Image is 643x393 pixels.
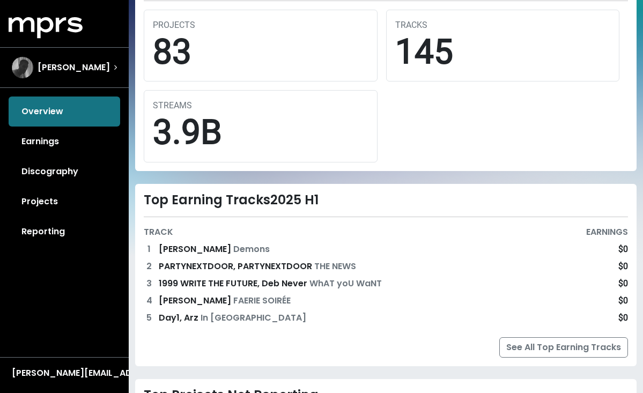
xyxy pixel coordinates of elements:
[153,112,368,153] div: 3.9B
[9,127,120,157] a: Earnings
[618,277,628,290] div: $0
[9,187,120,217] a: Projects
[618,294,628,307] div: $0
[144,226,173,239] div: TRACK
[309,277,382,290] span: WhAT yoU WaNT
[12,57,33,78] img: The selected account / producer
[618,312,628,324] div: $0
[144,312,154,324] div: 5
[9,21,83,33] a: mprs logo
[159,260,314,272] span: PARTYNEXTDOOR, PARTYNEXTDOOR
[159,312,201,324] span: Day1, Arz
[9,366,120,380] button: [PERSON_NAME][EMAIL_ADDRESS][DOMAIN_NAME]
[144,294,154,307] div: 4
[314,260,356,272] span: THE NEWS
[9,157,120,187] a: Discography
[499,337,628,358] a: See All Top Earning Tracks
[12,367,117,380] div: [PERSON_NAME][EMAIL_ADDRESS][DOMAIN_NAME]
[201,312,306,324] span: In [GEOGRAPHIC_DATA]
[618,260,628,273] div: $0
[38,61,110,74] span: [PERSON_NAME]
[586,226,628,239] div: EARNINGS
[618,243,628,256] div: $0
[159,243,233,255] span: [PERSON_NAME]
[144,260,154,273] div: 2
[159,294,233,307] span: [PERSON_NAME]
[395,19,611,32] div: TRACKS
[153,19,368,32] div: PROJECTS
[144,192,628,208] div: Top Earning Tracks 2025 H1
[233,243,270,255] span: Demons
[153,32,368,73] div: 83
[395,32,611,73] div: 145
[153,99,368,112] div: STREAMS
[233,294,291,307] span: FAERIE SOIRÉE
[144,277,154,290] div: 3
[144,243,154,256] div: 1
[159,277,309,290] span: 1999 WRITE THE FUTURE, Deb Never
[9,217,120,247] a: Reporting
